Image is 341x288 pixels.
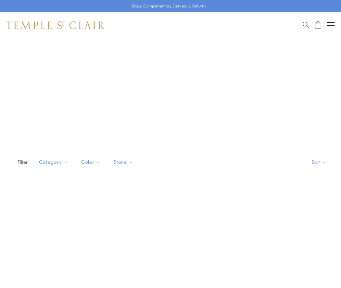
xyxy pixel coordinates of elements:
[76,155,106,169] button: Color
[36,158,73,166] span: Category
[110,158,138,166] span: Stone
[297,152,341,172] button: Show sort by
[315,21,321,29] a: Open Shopping Bag
[34,155,73,169] button: Category
[109,155,138,169] button: Stone
[132,3,206,9] p: Enjoy Complimentary Delivery & Returns
[78,158,106,166] span: Color
[6,21,105,29] img: Temple St. Clair
[327,21,335,29] button: Open navigation
[303,21,309,29] a: Search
